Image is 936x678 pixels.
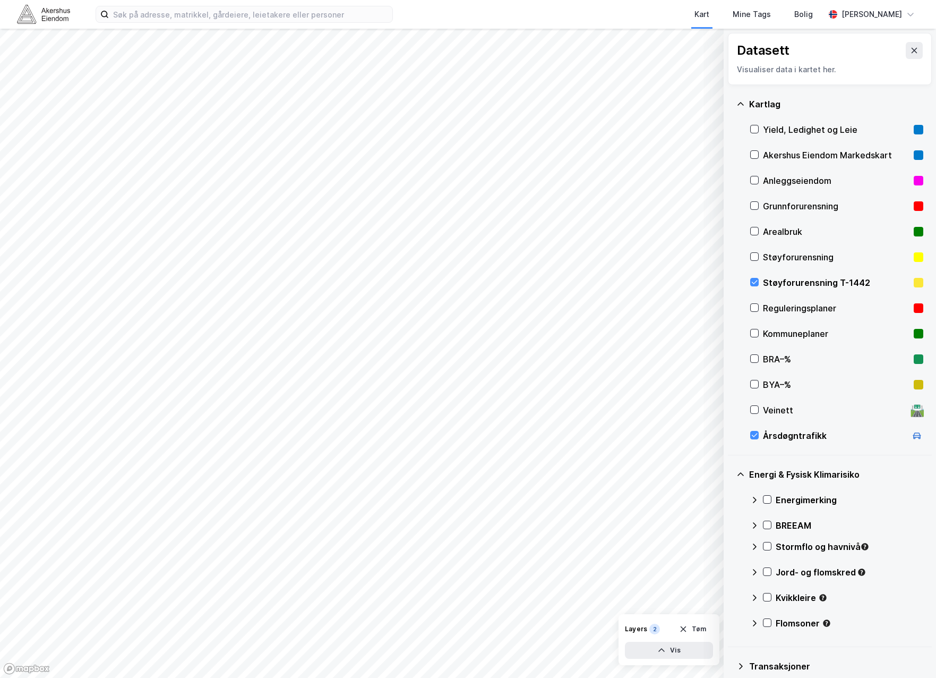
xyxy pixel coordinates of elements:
[776,617,923,630] div: Flomsoner
[763,276,909,289] div: Støyforurensning T-1442
[822,618,831,628] div: Tooltip anchor
[749,98,923,111] div: Kartlag
[763,123,909,136] div: Yield, Ledighet og Leie
[794,8,813,21] div: Bolig
[910,403,924,417] div: 🛣️
[776,519,923,532] div: BREEAM
[883,627,936,678] iframe: Chat Widget
[763,404,906,417] div: Veinett
[860,542,870,552] div: Tooltip anchor
[763,353,909,366] div: BRA–%
[109,6,392,22] input: Søk på adresse, matrikkel, gårdeiere, leietakere eller personer
[841,8,902,21] div: [PERSON_NAME]
[763,378,909,391] div: BYA–%
[625,625,647,633] div: Layers
[17,5,70,23] img: akershus-eiendom-logo.9091f326c980b4bce74ccdd9f866810c.svg
[763,302,909,315] div: Reguleringsplaner
[737,63,923,76] div: Visualiser data i kartet her.
[763,251,909,264] div: Støyforurensning
[763,174,909,187] div: Anleggseiendom
[649,624,660,634] div: 2
[749,660,923,673] div: Transaksjoner
[694,8,709,21] div: Kart
[857,567,866,577] div: Tooltip anchor
[776,566,923,579] div: Jord- og flomskred
[737,42,789,59] div: Datasett
[763,149,909,162] div: Akershus Eiendom Markedskart
[625,642,713,659] button: Vis
[763,225,909,238] div: Arealbruk
[776,494,923,506] div: Energimerking
[763,200,909,213] div: Grunnforurensning
[776,540,923,553] div: Stormflo og havnivå
[749,468,923,481] div: Energi & Fysisk Klimarisiko
[672,621,713,638] button: Tøm
[763,429,906,442] div: Årsdøgntrafikk
[883,627,936,678] div: Kontrollprogram for chat
[818,593,828,603] div: Tooltip anchor
[763,327,909,340] div: Kommuneplaner
[776,591,923,604] div: Kvikkleire
[733,8,771,21] div: Mine Tags
[3,663,50,675] a: Mapbox homepage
